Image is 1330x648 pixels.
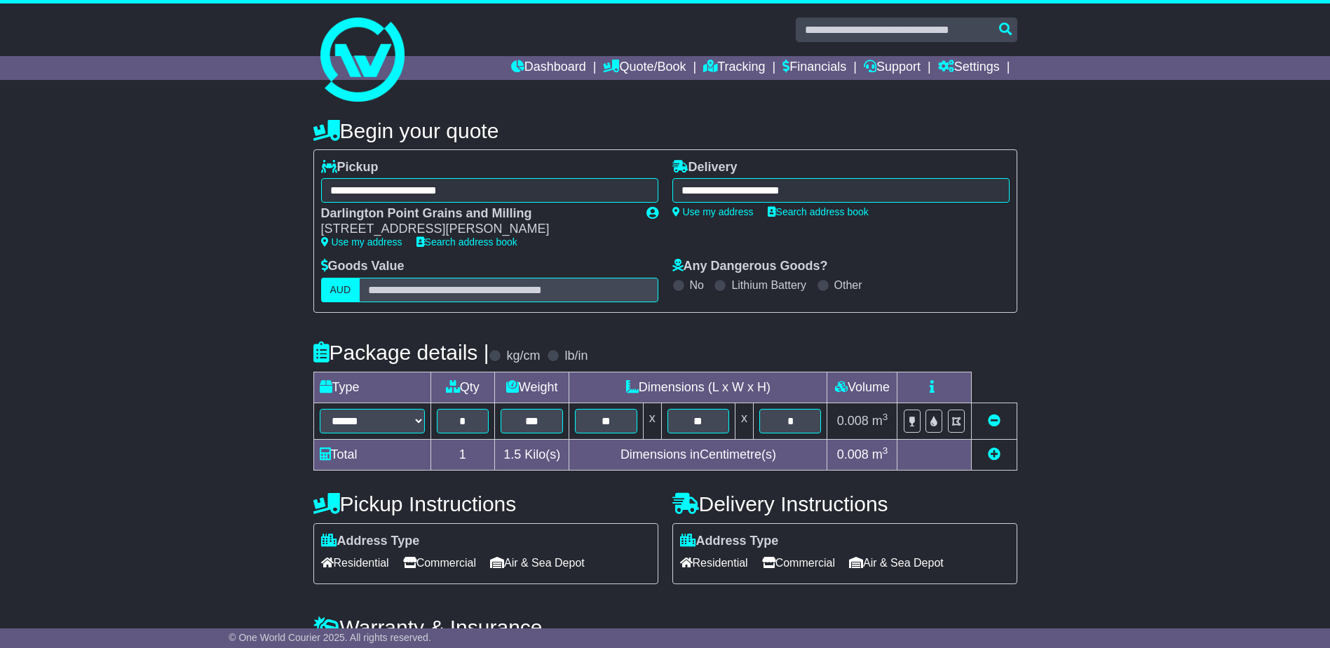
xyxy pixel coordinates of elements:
[782,56,846,80] a: Financials
[416,236,517,248] a: Search address book
[864,56,921,80] a: Support
[988,447,1000,461] a: Add new item
[872,447,888,461] span: m
[680,534,779,549] label: Address Type
[229,632,431,643] span: © One World Courier 2025. All rights reserved.
[837,414,869,428] span: 0.008
[827,372,897,403] td: Volume
[321,278,360,302] label: AUD
[321,206,632,222] div: Darlington Point Grains and Milling
[569,372,827,403] td: Dimensions (L x W x H)
[313,616,1017,639] h4: Warranty & Insurance
[690,278,704,292] label: No
[731,278,806,292] label: Lithium Battery
[872,414,888,428] span: m
[506,349,540,364] label: kg/cm
[403,552,476,574] span: Commercial
[672,259,828,274] label: Any Dangerous Goods?
[321,552,389,574] span: Residential
[321,259,405,274] label: Goods Value
[672,160,738,175] label: Delivery
[564,349,588,364] label: lb/in
[313,372,430,403] td: Type
[495,372,569,403] td: Weight
[837,447,869,461] span: 0.008
[672,492,1017,515] h4: Delivery Instructions
[503,447,521,461] span: 1.5
[735,403,754,439] td: x
[313,492,658,515] h4: Pickup Instructions
[680,552,748,574] span: Residential
[313,119,1017,142] h4: Begin your quote
[511,56,586,80] a: Dashboard
[883,445,888,456] sup: 3
[988,414,1000,428] a: Remove this item
[430,372,495,403] td: Qty
[672,206,754,217] a: Use my address
[768,206,869,217] a: Search address book
[321,222,632,237] div: [STREET_ADDRESS][PERSON_NAME]
[569,439,827,470] td: Dimensions in Centimetre(s)
[313,341,489,364] h4: Package details |
[321,534,420,549] label: Address Type
[849,552,944,574] span: Air & Sea Depot
[762,552,835,574] span: Commercial
[643,403,661,439] td: x
[703,56,765,80] a: Tracking
[834,278,862,292] label: Other
[321,236,402,248] a: Use my address
[603,56,686,80] a: Quote/Book
[883,412,888,422] sup: 3
[321,160,379,175] label: Pickup
[490,552,585,574] span: Air & Sea Depot
[313,439,430,470] td: Total
[495,439,569,470] td: Kilo(s)
[938,56,1000,80] a: Settings
[430,439,495,470] td: 1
